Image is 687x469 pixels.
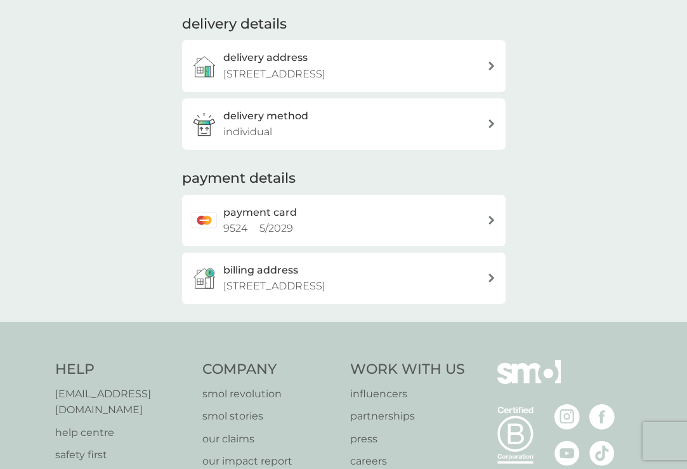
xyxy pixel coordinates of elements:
[202,408,337,425] a: smol stories
[259,222,293,234] span: 5 / 2029
[589,404,615,430] img: visit the smol Facebook page
[182,169,296,188] h2: payment details
[554,440,580,466] img: visit the smol Youtube page
[350,431,465,447] a: press
[223,278,325,294] p: [STREET_ADDRESS]
[589,440,615,466] img: visit the smol Tiktok page
[202,360,337,380] h4: Company
[202,386,337,402] a: smol revolution
[182,98,506,150] a: delivery methodindividual
[223,66,325,83] p: [STREET_ADDRESS]
[497,360,561,403] img: smol
[223,222,247,234] span: 9524
[350,360,465,380] h4: Work With Us
[202,431,337,447] a: our claims
[223,204,297,221] h2: payment card
[182,253,506,304] button: billing address[STREET_ADDRESS]
[55,447,190,463] a: safety first
[55,360,190,380] h4: Help
[182,195,506,246] a: payment card9524 5/2029
[350,386,465,402] a: influencers
[55,425,190,441] a: help centre
[55,386,190,418] a: [EMAIL_ADDRESS][DOMAIN_NAME]
[223,262,298,279] h3: billing address
[554,404,580,430] img: visit the smol Instagram page
[223,108,308,124] h3: delivery method
[223,124,272,140] p: individual
[182,40,506,91] a: delivery address[STREET_ADDRESS]
[223,50,308,66] h3: delivery address
[182,15,287,34] h2: delivery details
[350,408,465,425] a: partnerships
